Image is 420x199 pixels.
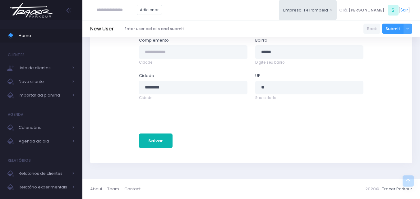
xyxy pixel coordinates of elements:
span: Olá, [339,7,348,13]
span: Sua cidade [255,95,364,101]
label: Complemento [139,37,169,43]
a: Team [107,183,124,195]
span: 2020© [365,186,379,192]
span: Calendário [19,124,68,132]
button: Salvar [139,133,173,148]
span: Cidade [139,95,247,101]
span: Home [19,32,75,40]
span: Importar da planilha [19,91,68,99]
label: Bairro [255,37,267,43]
span: Digite seu bairro [255,60,364,66]
div: [ ] [337,3,412,17]
h5: New User [90,26,114,32]
span: Lista de clientes [19,64,68,72]
a: Tracer Parkour [382,186,412,192]
span: Cidade [139,60,247,66]
a: Contact [124,183,141,195]
label: Cidade [139,73,154,79]
h4: Clientes [8,49,25,61]
span: Agenda do dia [19,137,68,145]
span: Relatório experimentais [19,183,68,191]
span: Relatórios de clientes [19,170,68,178]
h4: Relatórios [8,154,31,167]
a: Back [363,24,380,34]
button: Submit [382,24,404,34]
span: Enter user details and submit [124,26,184,32]
span: S [388,5,399,16]
a: Sair [400,7,408,13]
a: Adicionar [137,5,162,15]
label: UF [255,73,260,79]
span: Novo cliente [19,78,68,86]
h4: Agenda [8,108,24,121]
a: About [90,183,107,195]
span: [PERSON_NAME] [348,7,385,13]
